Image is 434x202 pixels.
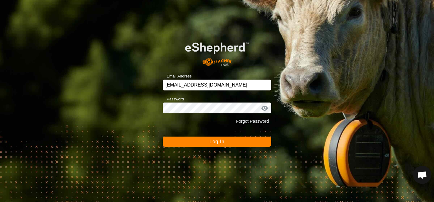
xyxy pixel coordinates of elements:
[163,96,184,102] label: Password
[413,166,431,184] div: Open chat
[174,33,260,71] img: E-shepherd Logo
[163,137,271,147] button: Log In
[163,73,192,79] label: Email Address
[209,139,224,144] span: Log In
[236,119,269,124] a: Forgot Password
[163,80,271,90] input: Email Address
